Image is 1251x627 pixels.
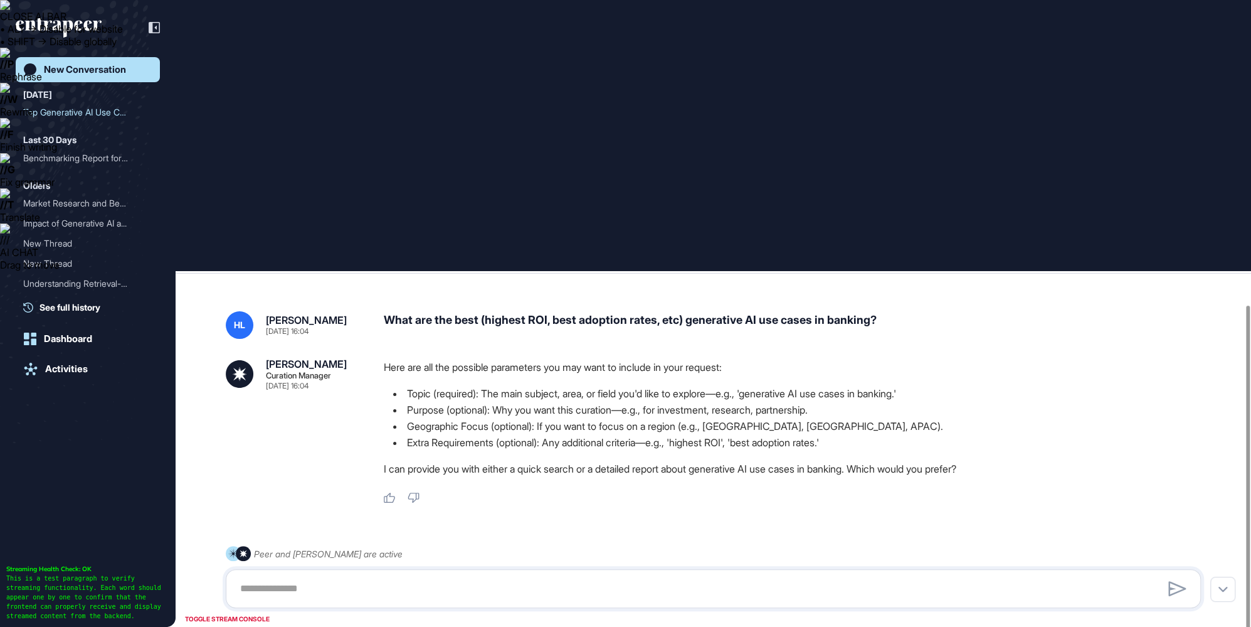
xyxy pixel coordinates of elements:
[16,356,160,382] a: Activities
[384,434,1211,451] li: Extra Requirements (optional): Any additional criteria—e.g., 'highest ROI', 'best adoption rates.'
[384,418,1211,434] li: Geographic Focus (optional): If you want to focus on a region (e.g., [GEOGRAPHIC_DATA], [GEOGRAPH...
[45,363,88,375] div: Activities
[384,385,1211,402] li: Topic (required): The main subject, area, or field you'd like to explore—e.g., 'generative AI use...
[266,315,347,325] div: [PERSON_NAME]
[384,311,1211,339] div: What are the best (highest ROI, best adoption rates, etc) generative AI use cases in banking?
[23,301,160,314] a: See full history
[266,359,347,369] div: [PERSON_NAME]
[266,328,309,335] div: [DATE] 16:04
[266,382,309,390] div: [DATE] 16:04
[266,372,331,380] div: Curation Manager
[44,333,92,345] div: Dashboard
[384,402,1211,418] li: Purpose (optional): Why you want this curation—e.g., for investment, research, partnership.
[23,274,142,294] div: Understanding Retrieval-A...
[182,611,273,627] div: TOGGLE STREAM CONSOLE
[40,301,100,314] span: See full history
[234,320,245,330] span: HL
[16,326,160,351] a: Dashboard
[384,461,1211,477] p: I can provide you with either a quick search or a detailed report about generative AI use cases i...
[23,274,152,294] div: Understanding Retrieval-Augmented Generation (RAG)
[384,359,1211,375] p: Here are all the possible parameters you may want to include in your request:
[254,546,403,562] div: Peer and [PERSON_NAME] are active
